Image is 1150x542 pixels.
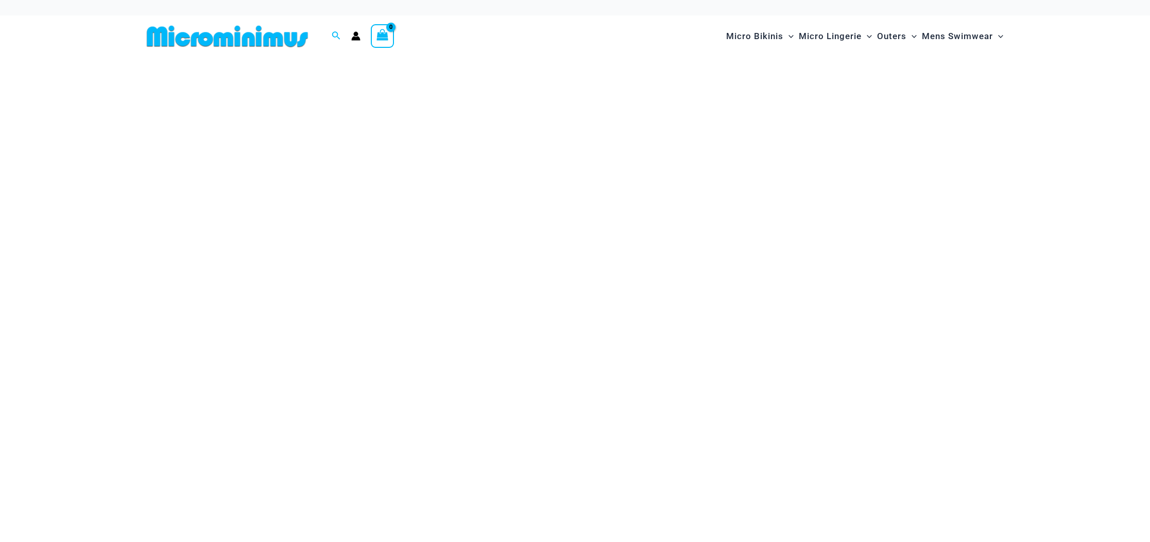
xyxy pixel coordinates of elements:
nav: Site Navigation [722,19,1008,54]
span: Menu Toggle [862,23,872,49]
a: Micro BikinisMenu ToggleMenu Toggle [724,21,796,52]
span: Micro Lingerie [799,23,862,49]
span: Mens Swimwear [922,23,993,49]
span: Menu Toggle [993,23,1003,49]
img: MM SHOP LOGO FLAT [143,25,312,48]
span: Micro Bikinis [726,23,783,49]
a: OutersMenu ToggleMenu Toggle [874,21,919,52]
a: Micro LingerieMenu ToggleMenu Toggle [796,21,874,52]
a: Search icon link [332,30,341,43]
span: Outers [877,23,906,49]
a: Mens SwimwearMenu ToggleMenu Toggle [919,21,1006,52]
a: View Shopping Cart, empty [371,24,394,48]
a: Account icon link [351,31,361,41]
span: Menu Toggle [906,23,917,49]
span: Menu Toggle [783,23,794,49]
